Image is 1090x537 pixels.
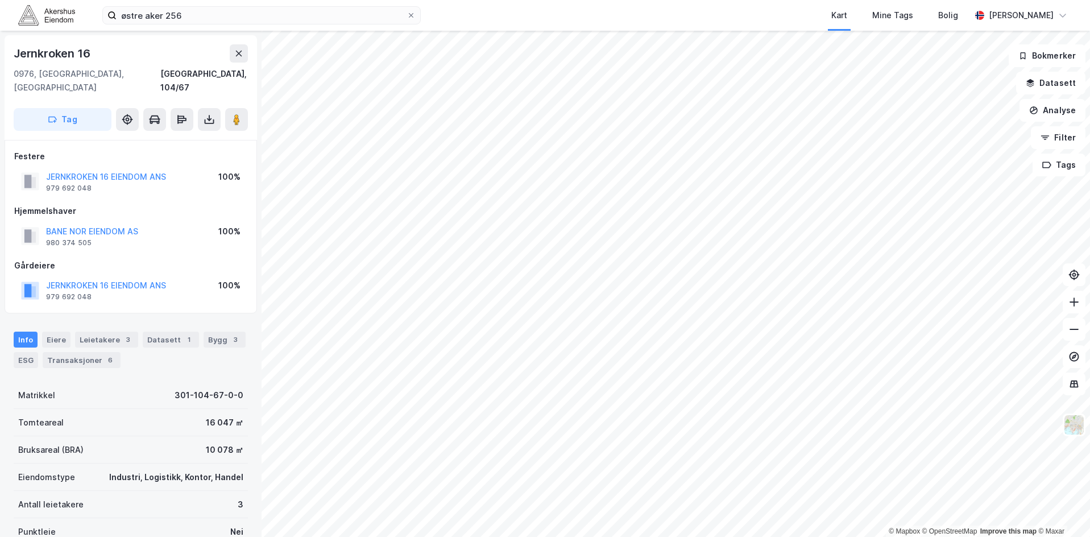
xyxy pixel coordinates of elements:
div: 301-104-67-0-0 [175,389,243,402]
a: OpenStreetMap [922,527,977,535]
div: [GEOGRAPHIC_DATA], 104/67 [160,67,248,94]
div: Bygg [204,332,246,348]
div: 100% [218,279,241,292]
div: 979 692 048 [46,184,92,193]
div: Hjemmelshaver [14,204,247,218]
div: Transaksjoner [43,352,121,368]
div: 10 078 ㎡ [206,443,243,457]
div: 16 047 ㎡ [206,416,243,429]
div: 3 [238,498,243,511]
div: 3 [122,334,134,345]
div: Gårdeiere [14,259,247,272]
div: 0976, [GEOGRAPHIC_DATA], [GEOGRAPHIC_DATA] [14,67,160,94]
div: 6 [105,354,116,366]
div: Festere [14,150,247,163]
div: Bruksareal (BRA) [18,443,84,457]
div: Bolig [938,9,958,22]
a: Mapbox [889,527,920,535]
img: akershus-eiendom-logo.9091f326c980b4bce74ccdd9f866810c.svg [18,5,75,25]
button: Tag [14,108,111,131]
div: Kart [831,9,847,22]
div: 980 374 505 [46,238,92,247]
div: Eiendomstype [18,470,75,484]
img: Z [1063,414,1085,436]
input: Søk på adresse, matrikkel, gårdeiere, leietakere eller personer [117,7,407,24]
div: 3 [230,334,241,345]
div: [PERSON_NAME] [989,9,1054,22]
div: Kontrollprogram for chat [1033,482,1090,537]
div: Mine Tags [872,9,913,22]
button: Analyse [1019,99,1085,122]
div: Tomteareal [18,416,64,429]
div: 100% [218,225,241,238]
button: Filter [1031,126,1085,149]
div: Matrikkel [18,389,55,402]
iframe: Chat Widget [1033,482,1090,537]
button: Bokmerker [1009,44,1085,67]
div: 979 692 048 [46,292,92,301]
div: Leietakere [75,332,138,348]
div: 1 [183,334,194,345]
div: Antall leietakere [18,498,84,511]
div: Info [14,332,38,348]
div: Jernkroken 16 [14,44,92,63]
button: Tags [1033,154,1085,176]
a: Improve this map [980,527,1037,535]
button: Datasett [1016,72,1085,94]
div: ESG [14,352,38,368]
div: Industri, Logistikk, Kontor, Handel [109,470,243,484]
div: 100% [218,170,241,184]
div: Datasett [143,332,199,348]
div: Eiere [42,332,71,348]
